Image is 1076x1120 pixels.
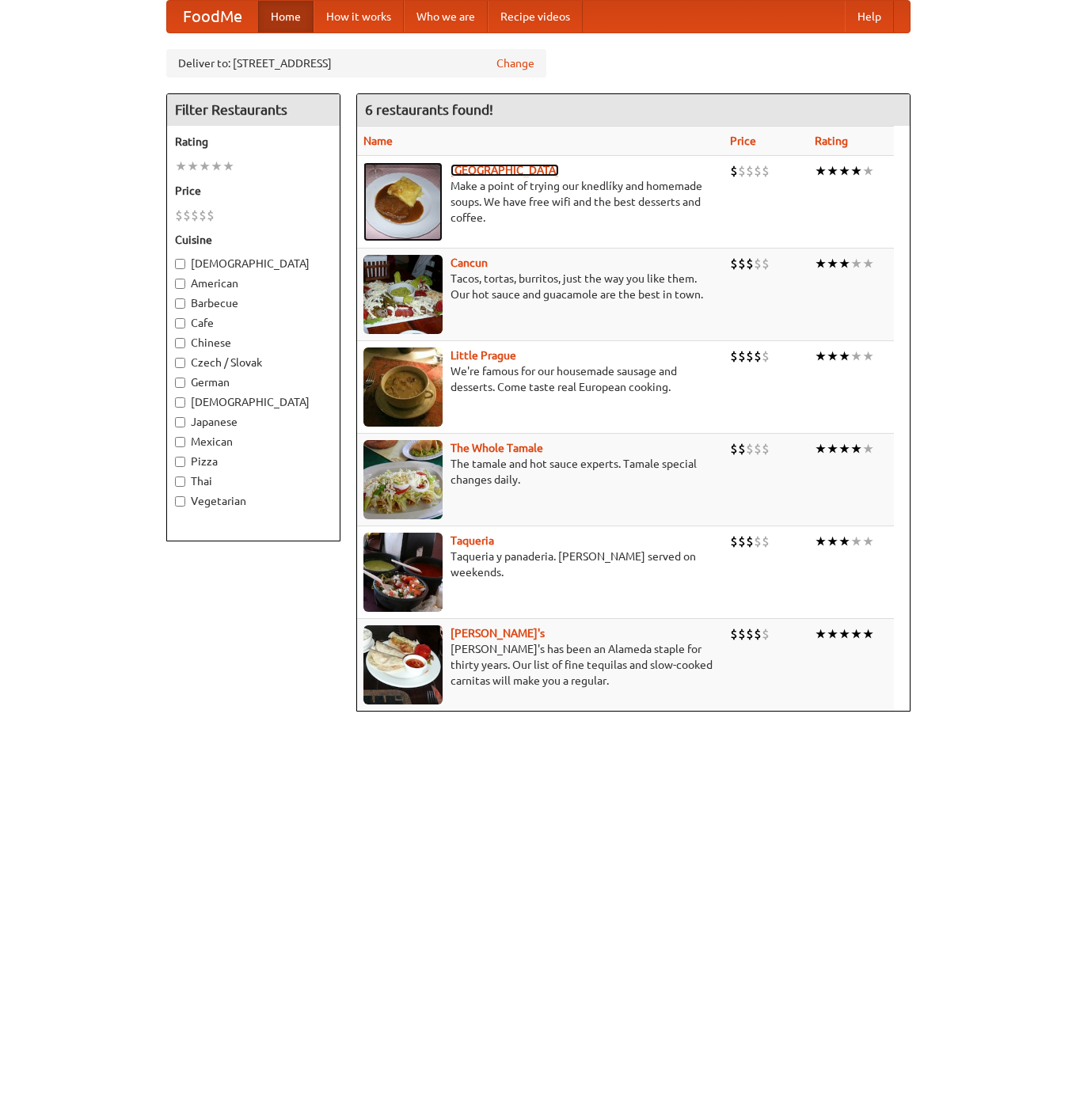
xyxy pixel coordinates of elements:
[815,135,848,147] a: Rating
[175,493,332,509] label: Vegetarian
[175,394,332,410] label: [DEMOGRAPHIC_DATA]
[730,347,738,365] li: $
[746,255,754,272] li: $
[827,347,838,365] li: ★
[175,259,185,269] input: [DEMOGRAPHIC_DATA]
[175,437,185,447] input: Mexican
[404,1,488,32] a: Who we are
[175,358,185,368] input: Czech / Slovak
[827,533,838,550] li: ★
[730,625,738,643] li: $
[850,625,862,643] li: ★
[175,279,185,289] input: American
[363,135,393,147] a: Name
[746,440,754,457] li: $
[496,55,534,71] a: Change
[862,625,874,643] li: ★
[827,440,838,457] li: ★
[175,434,332,450] label: Mexican
[838,347,850,365] li: ★
[838,162,850,180] li: ★
[211,158,222,175] li: ★
[746,347,754,365] li: $
[363,162,443,241] img: czechpoint.jpg
[762,255,770,272] li: $
[175,158,187,175] li: ★
[451,256,488,269] a: Cancun
[754,347,762,365] li: $
[363,533,443,612] img: taqueria.jpg
[862,440,874,457] li: ★
[738,255,746,272] li: $
[175,378,185,388] input: German
[175,256,332,271] label: [DEMOGRAPHIC_DATA]
[738,533,746,550] li: $
[738,162,746,180] li: $
[175,315,332,331] label: Cafe
[175,207,183,224] li: $
[363,440,443,519] img: wholetamale.jpg
[167,1,258,32] a: FoodMe
[754,625,762,643] li: $
[815,533,827,550] li: ★
[488,1,583,32] a: Recipe videos
[738,625,746,643] li: $
[258,1,314,32] a: Home
[365,102,493,117] ng-pluralize: 6 restaurants found!
[815,440,827,457] li: ★
[175,183,332,199] h5: Price
[730,440,738,457] li: $
[451,534,494,547] a: Taqueria
[175,457,185,467] input: Pizza
[762,347,770,365] li: $
[175,338,185,348] input: Chinese
[730,533,738,550] li: $
[363,347,443,427] img: littleprague.jpg
[827,625,838,643] li: ★
[363,363,718,395] p: We're famous for our housemade sausage and desserts. Come taste real European cooking.
[730,135,756,147] a: Price
[175,295,332,311] label: Barbecue
[845,1,894,32] a: Help
[838,440,850,457] li: ★
[815,255,827,272] li: ★
[815,162,827,180] li: ★
[363,641,718,689] p: [PERSON_NAME]'s has been an Alameda staple for thirty years. Our list of fine tequilas and slow-c...
[451,349,516,362] a: Little Prague
[363,255,443,334] img: cancun.jpg
[850,440,862,457] li: ★
[363,549,718,580] p: Taqueria y panaderia. [PERSON_NAME] served on weekends.
[363,178,718,226] p: Make a point of trying our knedlíky and homemade soups. We have free wifi and the best desserts a...
[815,347,827,365] li: ★
[451,164,559,177] a: [GEOGRAPHIC_DATA]
[175,417,185,427] input: Japanese
[862,255,874,272] li: ★
[762,533,770,550] li: $
[175,275,332,291] label: American
[363,271,718,302] p: Tacos, tortas, burritos, just the way you like them. Our hot sauce and guacamole are the best in ...
[199,158,211,175] li: ★
[167,94,340,126] h4: Filter Restaurants
[451,627,545,640] a: [PERSON_NAME]'s
[862,162,874,180] li: ★
[175,473,332,489] label: Thai
[862,347,874,365] li: ★
[451,442,543,454] a: The Whole Tamale
[175,355,332,370] label: Czech / Slovak
[175,318,185,328] input: Cafe
[166,49,546,78] div: Deliver to: [STREET_ADDRESS]
[762,440,770,457] li: $
[850,255,862,272] li: ★
[175,374,332,390] label: German
[850,347,862,365] li: ★
[363,625,443,704] img: pedros.jpg
[746,162,754,180] li: $
[827,255,838,272] li: ★
[754,162,762,180] li: $
[738,347,746,365] li: $
[175,454,332,469] label: Pizza
[175,298,185,309] input: Barbecue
